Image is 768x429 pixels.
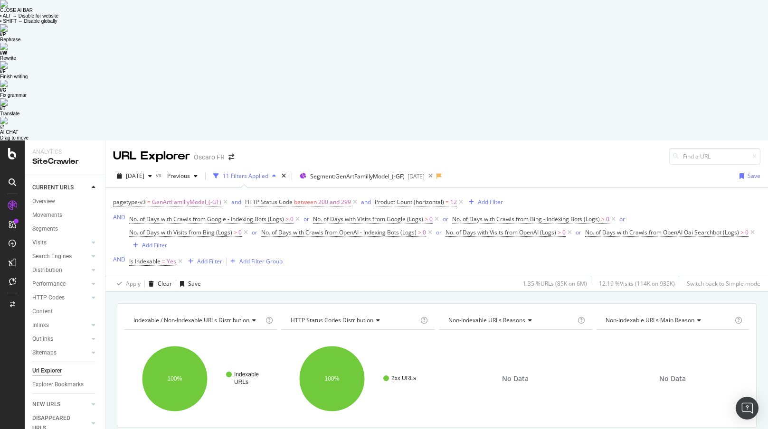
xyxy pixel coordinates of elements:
[291,316,373,324] span: HTTP Status Codes Distribution
[576,228,581,237] button: or
[228,154,234,160] div: arrow-right-arrow-left
[375,198,444,206] span: Product Count (horizontal)
[113,168,156,184] button: [DATE]
[325,375,340,382] text: 100%
[32,224,98,234] a: Segments
[245,198,293,206] span: HTTP Status Code
[32,210,98,220] a: Movements
[194,152,225,162] div: Oscaro FR
[318,196,351,209] span: 200 and 299
[391,375,416,382] text: 2xx URLs
[585,228,739,236] span: No. of Days with Crawls from OpenAI Oai Searchbot (Logs)
[223,172,268,180] div: 11 Filters Applied
[478,198,503,206] div: Add Filter
[290,213,294,226] span: 0
[113,148,190,164] div: URL Explorer
[32,293,89,303] a: HTTP Codes
[113,255,125,264] button: AND
[126,280,141,288] div: Apply
[32,366,62,376] div: Url Explorer
[168,375,182,382] text: 100%
[32,400,60,410] div: NEW URLS
[32,279,89,289] a: Performance
[32,307,53,317] div: Content
[231,197,241,206] button: and
[32,148,97,156] div: Analytics
[32,238,47,248] div: Visits
[209,168,280,184] button: 11 Filters Applied
[606,213,609,226] span: 0
[418,228,421,236] span: >
[234,371,259,378] text: Indexable
[450,196,457,209] span: 12
[261,228,417,236] span: No. of Days with Crawls from OpenAI - Indexing Bots (Logs)
[310,172,405,180] span: Segment: GenArtFamillyModel_(-GF)
[562,226,566,239] span: 0
[606,316,694,324] span: Non-Indexable URLs Main Reason
[313,215,423,223] span: No. of Days with Visits from Google (Logs)
[296,168,425,184] button: Segment:GenArtFamillyModel_(-GF)[DATE]
[32,196,98,206] a: Overview
[32,265,62,275] div: Distribution
[32,334,89,344] a: Outlinks
[32,196,55,206] div: Overview
[167,255,176,268] span: Yes
[32,210,62,220] div: Movements
[32,279,66,289] div: Performance
[740,228,744,236] span: >
[736,168,760,184] button: Save
[133,316,249,324] span: Indexable / Non-Indexable URLs distribution
[239,257,283,265] div: Add Filter Group
[162,257,165,265] span: =
[252,228,257,237] button: or
[197,257,222,265] div: Add Filter
[523,280,587,288] div: 1.35 % URLs ( 85K on 6M )
[234,379,248,385] text: URLs
[113,213,125,222] button: AND
[683,276,760,291] button: Switch back to Simple mode
[303,215,309,223] div: or
[446,198,449,206] span: =
[32,307,98,317] a: Content
[745,226,749,239] span: 0
[448,316,525,324] span: Non-Indexable URLs Reasons
[32,380,98,390] a: Explorer Bookmarks
[32,293,65,303] div: HTTP Codes
[145,276,172,291] button: Clear
[32,224,58,234] div: Segments
[184,256,222,267] button: Add Filter
[129,228,232,236] span: No. of Days with Visits from Bing (Logs)
[147,198,151,206] span: =
[429,213,433,226] span: 0
[129,257,161,265] span: Is Indexable
[163,168,201,184] button: Previous
[176,276,201,291] button: Save
[425,215,428,223] span: >
[361,198,371,206] div: and
[32,183,74,193] div: CURRENT URLS
[163,172,190,180] span: Previous
[234,228,237,236] span: >
[558,228,561,236] span: >
[113,255,125,263] div: AND
[361,197,371,206] button: and
[601,215,605,223] span: >
[289,313,418,328] h4: HTTP Status Codes Distribution
[619,215,625,223] div: or
[238,226,242,239] span: 0
[446,313,576,328] h4: Non-Indexable URLs Reasons
[32,252,89,261] a: Search Engines
[282,337,434,420] svg: A chart.
[32,238,89,248] a: Visits
[408,172,425,180] div: [DATE]
[32,265,89,275] a: Distribution
[502,374,529,383] span: No Data
[126,172,144,180] span: 2025 Oct. 6th
[124,337,277,420] div: A chart.
[231,198,241,206] div: and
[32,348,89,358] a: Sitemaps
[748,172,760,180] div: Save
[436,228,442,236] div: or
